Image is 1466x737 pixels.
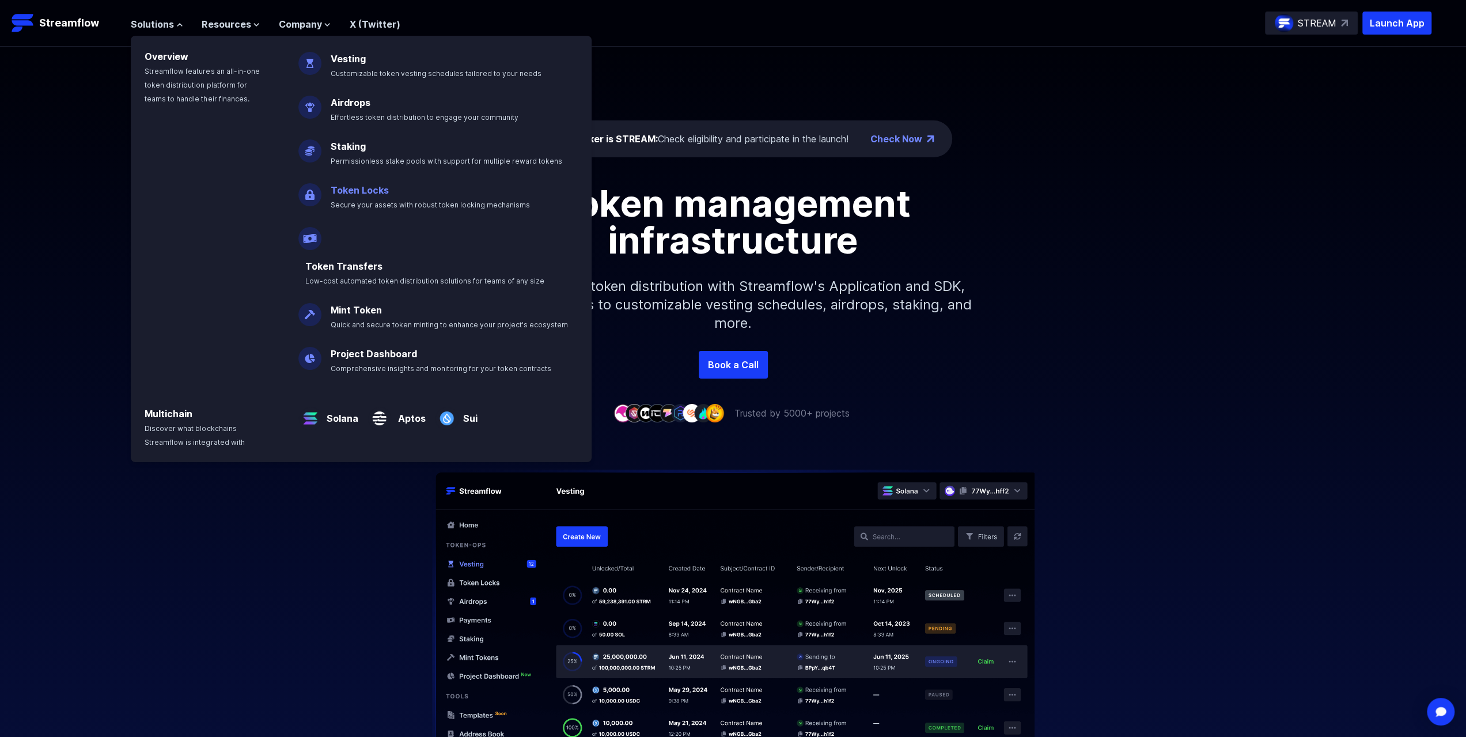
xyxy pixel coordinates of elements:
span: Resources [202,17,251,31]
button: Launch App [1362,12,1431,35]
img: Aptos [368,398,391,430]
div: Check eligibility and participate in the launch! [556,132,848,146]
img: Mint Token [298,294,321,326]
button: Resources [202,17,260,31]
img: company-5 [660,404,678,422]
p: Simplify your token distribution with Streamflow's Application and SDK, offering access to custom... [486,259,981,351]
span: The ticker is STREAM: [556,133,658,145]
button: Company [278,17,331,31]
div: Open Intercom Messenger [1427,698,1454,725]
a: Multichain [145,408,192,419]
img: company-7 [683,404,701,422]
button: Solutions [131,17,183,31]
a: STREAM [1265,12,1358,35]
img: top-right-arrow.svg [1341,20,1348,27]
img: Airdrops [298,86,321,119]
a: Project Dashboard [331,348,417,360]
span: Discover what blockchains Streamflow is integrated with [145,424,244,447]
img: company-6 [671,404,690,422]
img: streamflow-logo-circle.png [1275,14,1293,32]
a: Sui [459,402,478,425]
span: Company [278,17,321,31]
img: company-3 [637,404,655,422]
span: Effortless token distribution to engage your community [331,113,518,122]
img: company-2 [625,404,643,422]
span: Secure your assets with robust token locking mechanisms [331,201,530,209]
img: company-1 [613,404,632,422]
img: company-8 [694,404,713,422]
a: Token Locks [331,184,389,196]
span: Quick and secure token minting to enhance your project's ecosystem [331,320,568,329]
a: Airdrops [331,97,370,108]
span: Comprehensive insights and monitoring for your token contracts [331,364,551,373]
a: Streamflow [12,12,119,35]
p: Streamflow [39,15,99,31]
img: Payroll [298,218,321,250]
img: company-4 [648,404,666,422]
img: Streamflow Logo [12,12,35,35]
a: X (Twitter) [349,18,400,30]
a: Overview [145,51,188,62]
a: Check Now [870,132,922,146]
a: Mint Token [331,304,382,316]
p: Trusted by 5000+ projects [734,406,850,420]
img: Project Dashboard [298,338,321,370]
img: company-9 [706,404,724,422]
span: Streamflow features an all-in-one token distribution platform for teams to handle their finances. [145,67,259,103]
a: Vesting [331,53,366,65]
h1: Token management infrastructure [474,185,993,259]
img: top-right-arrow.png [927,135,934,142]
a: Solana [322,402,358,425]
span: Low-cost automated token distribution solutions for teams of any size [305,277,544,285]
span: Customizable token vesting schedules tailored to your needs [331,69,541,78]
span: Solutions [131,17,174,31]
a: Token Transfers [305,260,382,272]
p: STREAM [1298,16,1336,30]
a: Staking [331,141,366,152]
a: Book a Call [699,351,768,379]
span: Permissionless stake pools with support for multiple reward tokens [331,157,562,165]
a: Aptos [391,402,426,425]
img: Solana [298,398,322,430]
img: Token Locks [298,174,321,206]
img: Staking [298,130,321,162]
img: Sui [435,398,459,430]
img: Vesting [298,43,321,75]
